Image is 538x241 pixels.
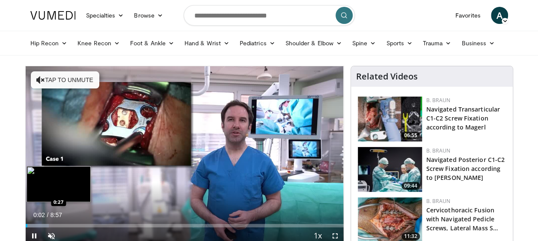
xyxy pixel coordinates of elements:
[356,71,418,82] h4: Related Videos
[280,35,347,52] a: Shoulder & Elbow
[358,97,422,141] img: f8410e01-fc31-46c0-a1b2-4166cf12aee9.jpg.150x105_q85_crop-smart_upscale.jpg
[418,35,457,52] a: Trauma
[235,35,280,52] a: Pediatrics
[426,147,450,154] a: B. Braun
[491,7,508,24] a: A
[25,35,73,52] a: Hip Recon
[72,35,125,52] a: Knee Recon
[401,232,420,240] span: 11:32
[456,35,500,52] a: Business
[401,132,420,139] span: 06:55
[81,7,129,24] a: Specialties
[358,97,422,141] a: 06:55
[184,5,355,26] input: Search topics, interventions
[401,182,420,190] span: 09:44
[381,35,418,52] a: Sports
[426,197,450,205] a: B. Braun
[426,97,450,104] a: B. Braun
[179,35,235,52] a: Hand & Wrist
[358,147,422,192] img: 14c2e441-0343-4af7-a441-cf6cc92191f7.jpg.150x105_q85_crop-smart_upscale.jpg
[450,7,486,24] a: Favorites
[47,212,49,218] span: /
[31,71,99,88] button: Tap to unmute
[30,11,76,20] img: VuMedi Logo
[426,156,505,182] a: Navigated Posterior C1-C2 Screw Fixation according to [PERSON_NAME]
[347,35,381,52] a: Spine
[426,206,498,232] a: Cervicothoracic Fusion with Navigated Pedicle Screws, Lateral Mass S…
[426,105,500,131] a: Navigated Transarticular C1-C2 Screw Fixation according to Magerl
[358,147,422,192] a: 09:44
[27,166,91,202] img: image.jpeg
[33,212,45,218] span: 0:02
[125,35,179,52] a: Foot & Ankle
[129,7,168,24] a: Browse
[51,212,62,218] span: 8:57
[26,224,344,227] div: Progress Bar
